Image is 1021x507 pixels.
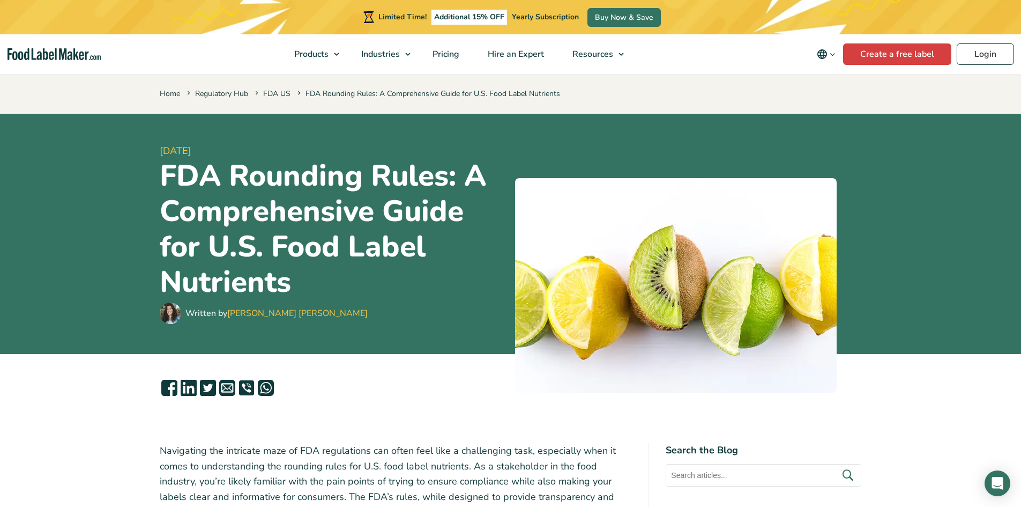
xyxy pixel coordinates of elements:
span: [DATE] [160,144,506,158]
a: Resources [558,34,629,74]
a: Regulatory Hub [195,89,248,99]
a: Hire an Expert [474,34,556,74]
div: Written by [185,307,368,320]
span: Yearly Subscription [512,12,579,22]
span: Additional 15% OFF [431,10,507,25]
span: Hire an Expert [485,48,545,60]
span: Products [291,48,330,60]
a: Food Label Maker homepage [8,48,101,61]
img: Maria Abi Hanna - Food Label Maker [160,303,181,324]
h1: FDA Rounding Rules: A Comprehensive Guide for U.S. Food Label Nutrients [160,158,506,300]
a: [PERSON_NAME] [PERSON_NAME] [227,307,368,319]
span: Limited Time! [378,12,427,22]
a: Buy Now & Save [587,8,661,27]
span: Pricing [429,48,460,60]
a: Industries [347,34,416,74]
a: Home [160,89,180,99]
span: Industries [358,48,401,60]
button: Change language [809,43,843,65]
div: Open Intercom Messenger [985,471,1010,496]
a: Create a free label [843,43,951,65]
input: Search articles... [666,464,861,487]
h4: Search the Blog [666,443,861,458]
span: Resources [569,48,614,60]
a: Products [280,34,345,74]
a: FDA US [263,89,290,99]
a: Login [957,43,1014,65]
span: FDA Rounding Rules: A Comprehensive Guide for U.S. Food Label Nutrients [295,89,560,99]
a: Pricing [419,34,471,74]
